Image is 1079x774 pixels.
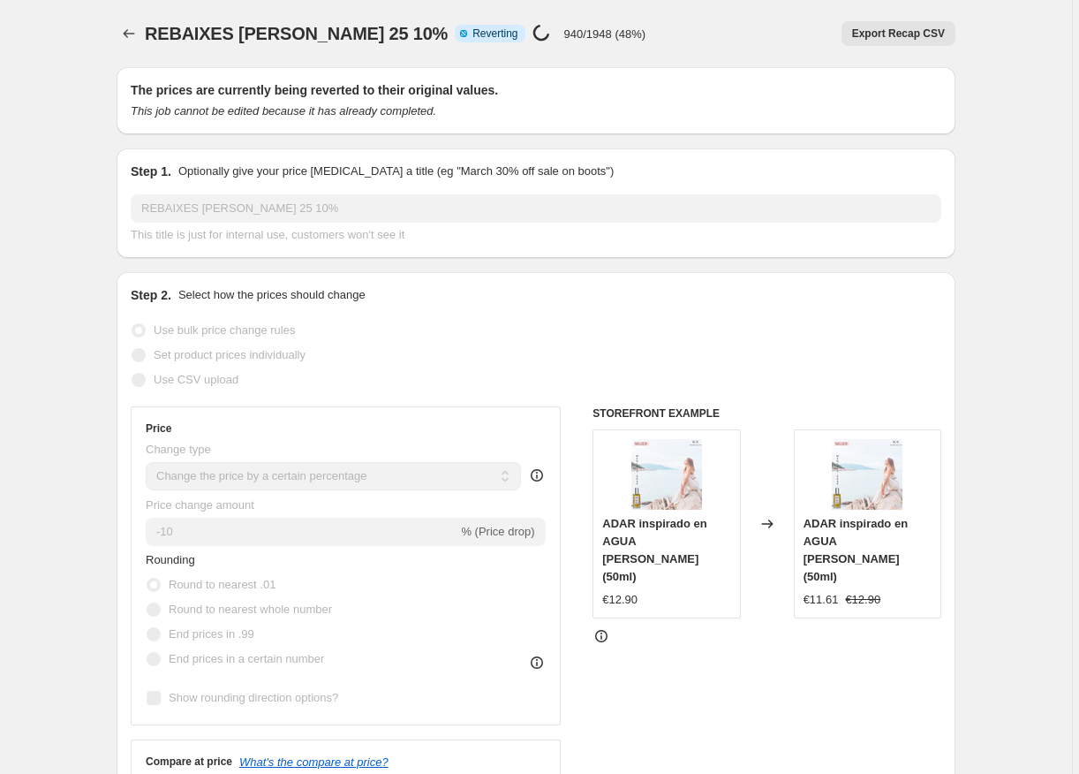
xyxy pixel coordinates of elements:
[461,525,534,538] span: % (Price drop)
[146,498,254,512] span: Price change amount
[564,27,646,41] p: 940/1948 (48%)
[602,517,706,583] span: ADAR inspirado en AGUA [PERSON_NAME] (50ml)
[154,348,306,361] span: Set product prices individually
[631,439,702,510] img: adar1_80x.jpg
[146,755,232,769] h3: Compare at price
[146,553,195,566] span: Rounding
[131,81,941,99] h2: The prices are currently being reverted to their original values.
[169,652,324,665] span: End prices in a certain number
[178,163,614,180] p: Optionally give your price [MEDICAL_DATA] a title (eg "March 30% off sale on boots")
[472,27,517,41] span: Reverting
[131,286,171,304] h2: Step 2.
[131,163,171,180] h2: Step 1.
[602,591,638,609] div: €12.90
[131,104,436,118] i: This job cannot be edited because it has already completed.
[845,591,880,609] strike: €12.90
[154,323,295,337] span: Use bulk price change rules
[146,518,457,546] input: -15
[239,755,389,769] button: What's the compare at price?
[528,467,546,484] div: help
[592,406,941,421] h6: STOREFRONT EXAMPLE
[169,627,254,641] span: End prices in .99
[131,194,941,223] input: 30% off holiday sale
[804,517,908,583] span: ADAR inspirado en AGUA [PERSON_NAME] (50ml)
[832,439,902,510] img: adar1_80x.jpg
[169,691,338,704] span: Show rounding direction options?
[169,603,332,616] span: Round to nearest whole number
[169,578,275,591] span: Round to nearest .01
[841,21,955,46] button: Export Recap CSV
[178,286,366,304] p: Select how the prices should change
[145,24,448,43] span: REBAIXES [PERSON_NAME] 25 10%
[146,421,171,436] h3: Price
[804,591,839,609] div: €11.61
[852,27,945,41] span: Export Recap CSV
[131,228,404,241] span: This title is just for internal use, customers won't see it
[154,373,238,386] span: Use CSV upload
[117,21,141,46] button: Price change jobs
[146,443,211,456] span: Change type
